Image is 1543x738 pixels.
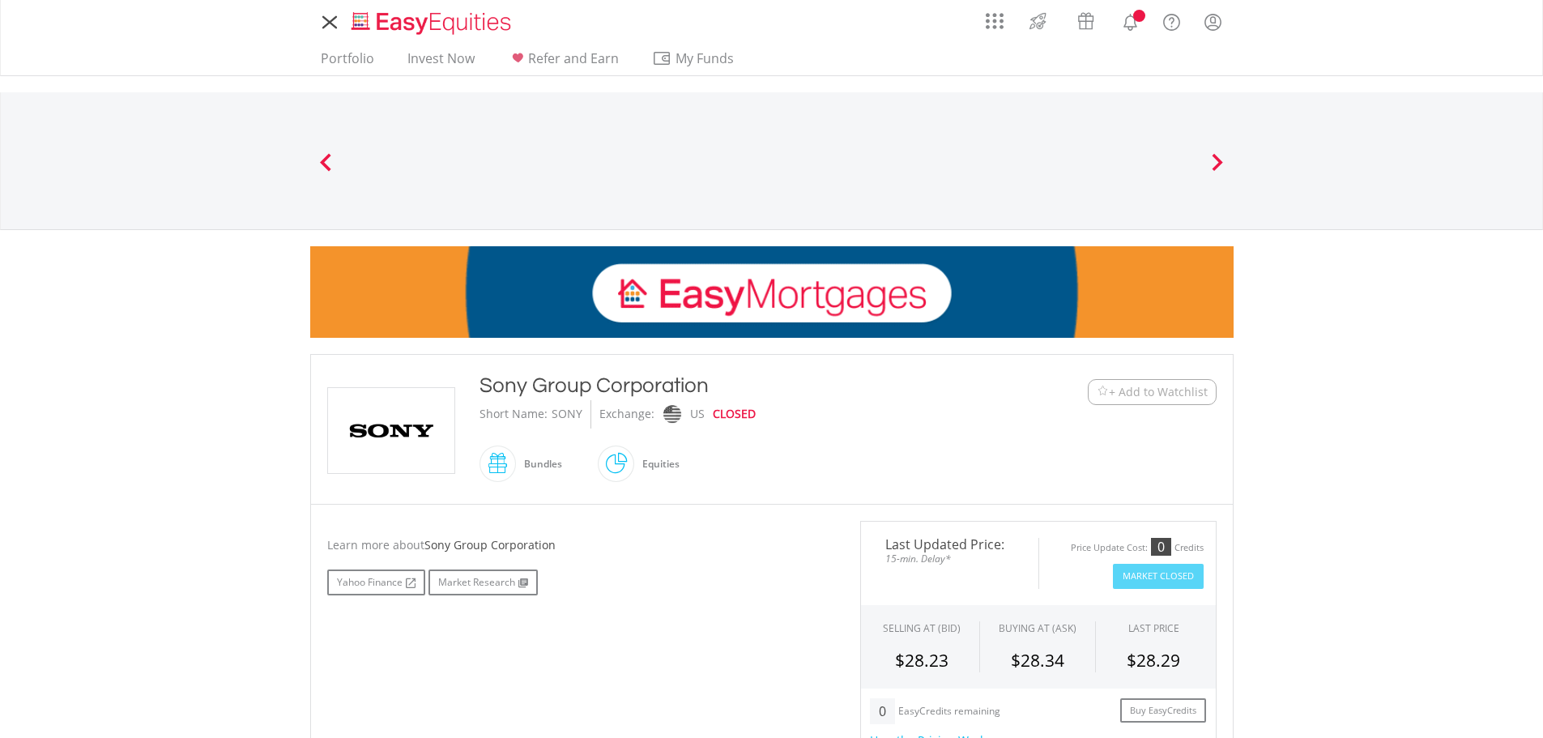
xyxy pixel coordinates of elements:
[327,537,836,553] div: Learn more about
[873,538,1026,551] span: Last Updated Price:
[1062,4,1110,34] a: Vouchers
[1192,4,1234,40] a: My Profile
[1097,386,1109,398] img: Watchlist
[1110,4,1151,36] a: Notifications
[883,621,961,635] div: SELLING AT (BID)
[690,400,705,429] div: US
[310,246,1234,338] img: EasyMortage Promotion Banner
[1072,8,1099,34] img: vouchers-v2.svg
[1174,542,1204,554] div: Credits
[480,400,548,429] div: Short Name:
[1151,4,1192,36] a: FAQ's and Support
[652,48,758,69] span: My Funds
[986,12,1004,30] img: grid-menu-icon.svg
[428,569,538,595] a: Market Research
[1025,8,1051,34] img: thrive-v2.svg
[1120,698,1206,723] a: Buy EasyCredits
[870,698,895,724] div: 0
[975,4,1014,30] a: AppsGrid
[1151,538,1171,556] div: 0
[327,569,425,595] a: Yahoo Finance
[348,10,518,36] img: EasyEquities_Logo.png
[599,400,654,429] div: Exchange:
[1011,649,1064,672] span: $28.34
[1127,649,1180,672] span: $28.29
[345,4,518,36] a: Home page
[999,621,1076,635] span: BUYING AT (ASK)
[1128,621,1179,635] div: LAST PRICE
[1071,542,1148,554] div: Price Update Cost:
[424,537,556,552] span: Sony Group Corporation
[873,551,1026,566] span: 15-min. Delay*
[330,388,452,473] img: EQU.US.SONY.png
[1113,564,1204,589] button: Market Closed
[634,445,680,484] div: Equities
[480,371,988,400] div: Sony Group Corporation
[898,706,1000,719] div: EasyCredits remaining
[314,50,381,75] a: Portfolio
[516,445,562,484] div: Bundles
[552,400,582,429] div: SONY
[528,49,619,67] span: Refer and Earn
[713,400,756,429] div: CLOSED
[1109,384,1208,400] span: + Add to Watchlist
[401,50,481,75] a: Invest Now
[663,405,680,424] img: nasdaq.png
[895,649,948,672] span: $28.23
[501,50,625,75] a: Refer and Earn
[1088,379,1217,405] button: Watchlist + Add to Watchlist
